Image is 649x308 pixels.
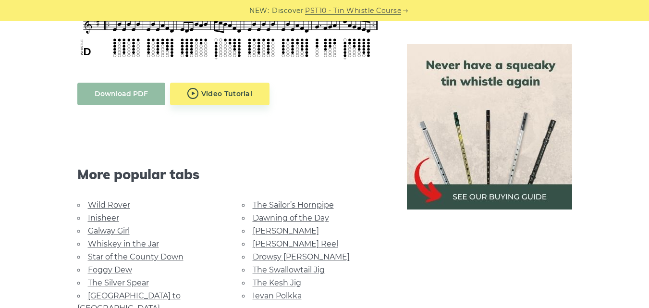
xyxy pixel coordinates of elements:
a: Foggy Dew [88,265,132,274]
a: The Kesh Jig [253,278,301,287]
a: Ievan Polkka [253,291,302,300]
a: Whiskey in the Jar [88,239,159,248]
a: Star of the County Down [88,252,184,261]
a: The Sailor’s Hornpipe [253,200,334,209]
a: Download PDF [77,83,165,105]
a: Video Tutorial [170,83,270,105]
span: Discover [272,5,304,16]
span: More popular tabs [77,166,384,183]
a: PST10 - Tin Whistle Course [305,5,401,16]
a: Dawning of the Day [253,213,329,222]
a: Galway Girl [88,226,130,235]
a: Wild Rover [88,200,130,209]
img: tin whistle buying guide [407,44,572,209]
a: Drowsy [PERSON_NAME] [253,252,350,261]
a: [PERSON_NAME] [253,226,319,235]
a: The Swallowtail Jig [253,265,325,274]
span: NEW: [249,5,269,16]
a: Inisheer [88,213,119,222]
a: The Silver Spear [88,278,149,287]
a: [PERSON_NAME] Reel [253,239,338,248]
